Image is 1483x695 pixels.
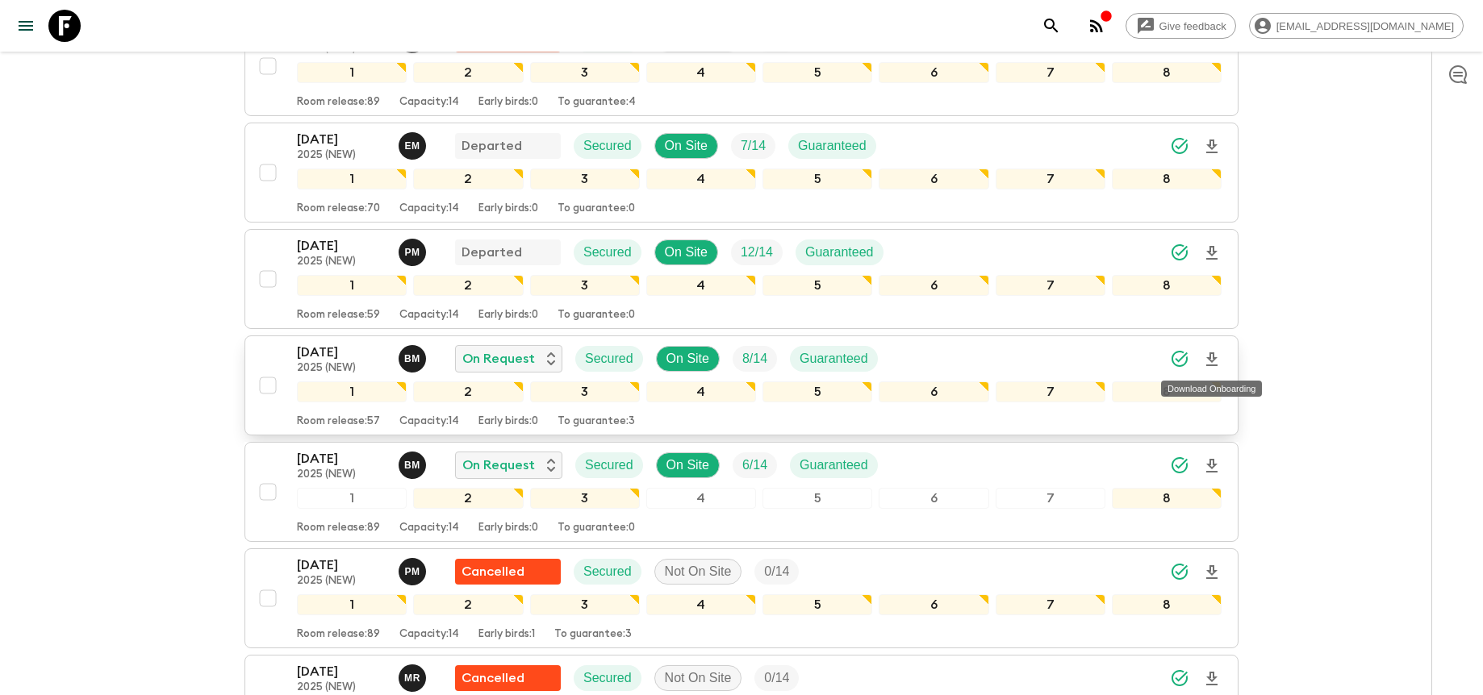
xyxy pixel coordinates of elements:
div: Not On Site [654,665,742,691]
p: On Site [665,243,708,262]
p: 0 / 14 [764,562,789,581]
div: Secured [574,239,641,265]
p: Early birds: 0 [478,202,538,215]
svg: Download Onboarding [1202,350,1222,369]
svg: Synced Successfully [1170,243,1189,262]
p: Secured [585,456,633,475]
div: Flash Pack cancellation [455,559,561,585]
svg: Synced Successfully [1170,456,1189,475]
div: 5 [762,594,872,615]
div: 4 [646,275,756,296]
p: Secured [585,349,633,368]
div: 8 [1112,169,1222,189]
p: 2025 (NEW) [297,362,386,375]
div: Secured [574,559,641,585]
div: 5 [762,381,872,402]
p: Room release: 89 [297,628,380,641]
span: Paula Medeiros [399,563,429,576]
div: Flash Pack cancellation [455,665,561,691]
button: BM [399,345,429,372]
div: Trip Fill [731,239,783,265]
div: 7 [996,488,1105,509]
div: On Site [654,133,718,159]
div: 6 [879,488,988,509]
button: [DATE]2025 (NEW)Paula MedeirosFlash Pack cancellationSecuredNot On SiteTrip Fill12345678Room rele... [244,548,1239,648]
button: MR [399,664,429,692]
p: To guarantee: 0 [558,202,635,215]
div: 7 [996,169,1105,189]
div: Trip Fill [754,665,799,691]
p: Departed [462,243,522,262]
div: 1 [297,488,407,509]
span: Eduardo Miranda [399,137,429,150]
p: 2025 (NEW) [297,575,386,588]
div: 3 [530,275,640,296]
p: 2025 (NEW) [297,256,386,268]
svg: Synced Successfully [1170,668,1189,688]
span: Mario Rangel [399,669,429,682]
span: Paula Medeiros [399,243,429,256]
p: 2025 (NEW) [297,468,386,481]
div: [EMAIL_ADDRESS][DOMAIN_NAME] [1249,13,1464,39]
span: Give feedback [1151,20,1235,32]
p: Cancelled [462,562,524,581]
div: 6 [879,275,988,296]
span: Bruno Melo [399,456,429,469]
p: Early birds: 1 [478,628,535,641]
div: 2 [413,488,523,509]
button: [DATE]2025 (NEW)Eduardo MirandaDepartedSecuredOn SiteTrip FillGuaranteed12345678Room release:70Ca... [244,123,1239,223]
p: [DATE] [297,662,386,681]
p: Early birds: 0 [478,522,538,535]
p: [DATE] [297,343,386,362]
p: To guarantee: 0 [558,522,635,535]
div: 6 [879,169,988,189]
span: Bruno Melo [399,350,429,363]
p: Not On Site [665,668,732,688]
p: On Site [666,349,709,368]
button: [DATE]2025 (NEW)Paula MedeirosDepartedSecuredOn SiteTrip FillGuaranteed12345678Room release:59Cap... [244,229,1239,329]
div: 6 [879,62,988,83]
div: 5 [762,62,872,83]
div: Secured [574,665,641,691]
p: Room release: 89 [297,96,380,109]
div: 8 [1112,62,1222,83]
p: Capacity: 14 [399,522,459,535]
div: Trip Fill [733,346,777,372]
p: Early birds: 0 [478,415,538,428]
svg: Download Onboarding [1202,563,1222,582]
div: 6 [879,594,988,615]
div: 8 [1112,488,1222,509]
p: 8 / 14 [742,349,767,368]
div: 3 [530,594,640,615]
div: On Site [654,239,718,265]
svg: Synced Successfully [1170,562,1189,581]
div: 2 [413,169,523,189]
p: Guaranteed [798,136,867,156]
div: 3 [530,62,640,83]
svg: Download Onboarding [1202,669,1222,689]
div: 4 [646,62,756,83]
p: Capacity: 14 [399,96,459,109]
p: Departed [462,136,522,156]
button: BM [399,452,429,479]
p: Capacity: 14 [399,628,459,641]
div: 7 [996,62,1105,83]
p: Capacity: 14 [399,415,459,428]
div: 1 [297,594,407,615]
div: 4 [646,488,756,509]
div: 1 [297,381,407,402]
p: To guarantee: 3 [554,628,632,641]
div: 1 [297,169,407,189]
div: Trip Fill [731,133,775,159]
p: [DATE] [297,236,386,256]
p: [DATE] [297,130,386,149]
p: Secured [583,668,632,688]
svg: Download Onboarding [1202,243,1222,263]
div: 5 [762,488,872,509]
p: Secured [583,136,632,156]
div: 7 [996,594,1105,615]
div: Secured [574,133,641,159]
p: 12 / 14 [741,243,773,262]
div: On Site [656,346,720,372]
div: 7 [996,381,1105,402]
